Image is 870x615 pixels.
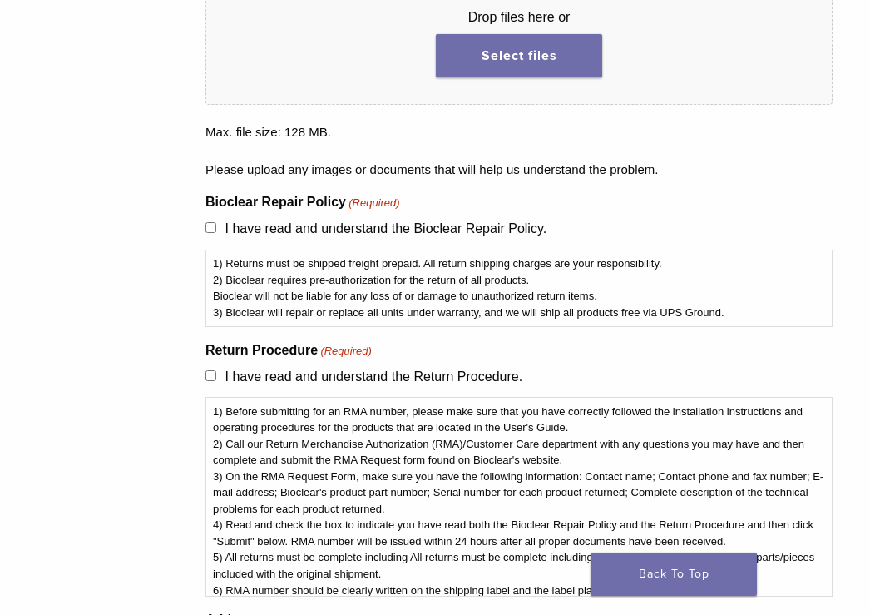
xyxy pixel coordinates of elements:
[225,221,547,236] label: I have read and understand the Bioclear Repair Policy.
[205,397,833,597] div: 1) Before submitting for an RMA number, please make sure that you have correctly followed the ins...
[348,195,400,211] span: (Required)
[225,369,523,384] label: I have read and understand the Return Procedure.
[591,553,757,596] a: Back To Top
[233,7,805,27] span: Drop files here or
[205,340,833,360] legend: Return Procedure
[205,192,833,212] legend: Bioclear Repair Policy
[205,150,833,180] div: Please upload any images or documents that will help us understand the problem.
[319,343,372,360] span: (Required)
[436,34,602,77] button: select files, file
[205,112,833,142] span: Max. file size: 128 MB.
[205,250,833,327] div: 1) Returns must be shipped freight prepaid. All return shipping charges are your responsibility. ...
